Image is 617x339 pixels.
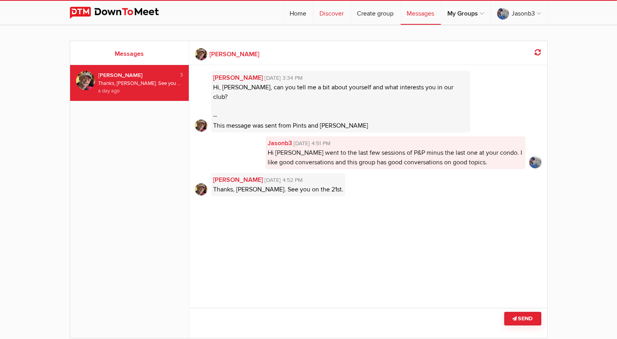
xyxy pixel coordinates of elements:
img: cropped.jpg [195,183,207,195]
b: [PERSON_NAME] [210,49,259,59]
a: Jasonb3[DATE] 4:51 PM [268,138,523,148]
img: cropped.jpg [529,156,541,168]
a: Create group [351,1,400,25]
a: Home [284,1,313,25]
img: cropped.jpg [195,120,207,132]
a: Jim Stewart 3 [PERSON_NAME] Thanks, [PERSON_NAME]. See you on the 21st. a day ago [76,71,183,95]
span: [DATE] 4:51 PM [292,139,331,148]
img: Jim Stewart [76,71,95,90]
a: Discover [313,1,351,25]
a: [PERSON_NAME] [195,48,541,60]
span: Hi [PERSON_NAME] went to the last few sessions of P&P minus the last one at your condo. I like go... [268,149,522,166]
span: [DATE] 4:52 PM [263,176,303,185]
div: a day ago [98,87,183,95]
span: Hi, [PERSON_NAME], can you tell me a bit about yourself and what interests you in our club? -- Th... [213,83,453,130]
a: [PERSON_NAME][DATE] 3:34 PM [213,73,468,83]
div: Thanks, [PERSON_NAME]. See you on the 21st. [98,80,183,87]
span: Thanks, [PERSON_NAME]. See you on the 21st. [213,185,343,193]
img: DownToMeet [70,7,171,19]
a: Jasonb3 [491,1,547,25]
h2: Messages [76,49,183,59]
div: 3 [171,71,183,79]
a: My Groups [441,1,490,25]
button: Send [504,312,541,325]
div: [PERSON_NAME] [98,71,171,80]
a: Messages [401,1,441,25]
a: [PERSON_NAME][DATE] 4:52 PM [213,175,343,185]
span: [DATE] 3:34 PM [263,74,303,83]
